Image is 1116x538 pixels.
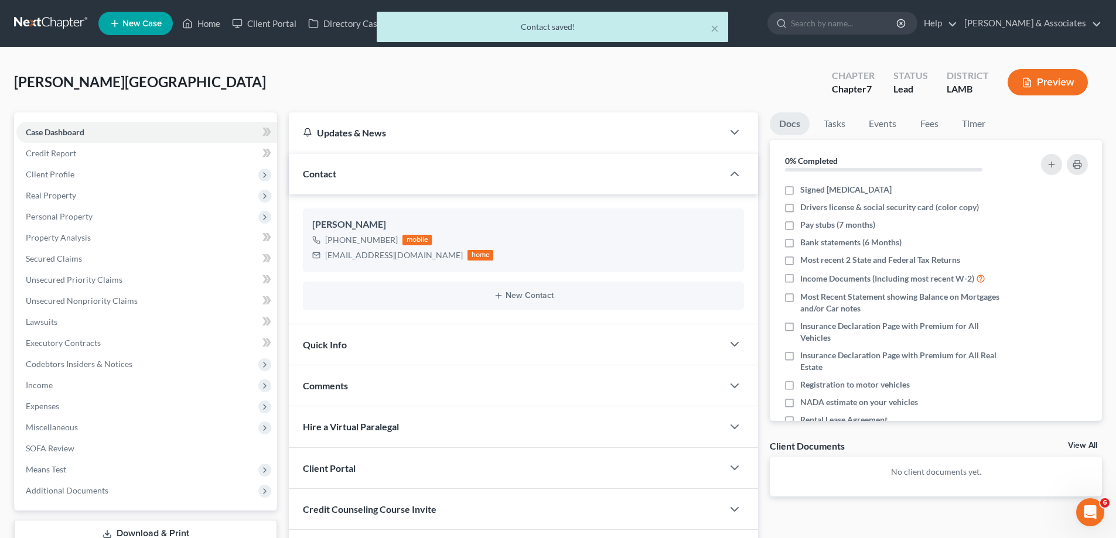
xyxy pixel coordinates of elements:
a: Lawsuits [16,311,277,333]
div: Contact saved! [386,21,719,33]
div: [PERSON_NAME] [312,218,735,232]
div: home [467,250,493,261]
p: No client documents yet. [779,466,1093,478]
span: Case Dashboard [26,127,84,137]
span: Quick Info [303,339,347,350]
span: [PERSON_NAME][GEOGRAPHIC_DATA] [14,73,266,90]
span: 6 [1100,498,1110,508]
span: Codebtors Insiders & Notices [26,359,132,369]
span: Bank statements (6 Months) [800,237,902,248]
span: Rental Lease Agreement [800,414,888,426]
a: View All [1068,441,1097,450]
div: mobile [402,235,432,245]
span: NADA estimate on your vehicles [800,396,918,408]
span: Most recent 2 State and Federal Tax Returns [800,254,960,266]
span: 7 [866,83,872,94]
div: Chapter [832,83,875,96]
div: Chapter [832,69,875,83]
span: Expenses [26,401,59,411]
a: Tasks [814,112,855,135]
span: Contact [303,168,336,179]
div: District [947,69,989,83]
span: Most Recent Statement showing Balance on Mortgages and/or Car notes [800,291,1009,314]
span: Client Profile [26,169,74,179]
span: Personal Property [26,211,93,221]
span: Additional Documents [26,485,108,495]
div: Client Documents [770,440,845,452]
span: Comments [303,380,348,391]
span: Real Property [26,190,76,200]
span: Registration to motor vehicles [800,379,910,390]
a: Unsecured Priority Claims [16,269,277,290]
a: Secured Claims [16,248,277,269]
span: Insurance Declaration Page with Premium for All Vehicles [800,320,1009,344]
button: New Contact [312,291,735,300]
div: [PHONE_NUMBER] [325,234,398,246]
a: Docs [770,112,810,135]
span: Lawsuits [26,317,57,327]
span: Signed [MEDICAL_DATA] [800,184,892,196]
span: Hire a Virtual Paralegal [303,421,399,432]
span: Property Analysis [26,232,91,242]
button: × [711,21,719,35]
span: Pay stubs (7 months) [800,219,875,231]
strong: 0% Completed [785,156,838,166]
span: Credit Report [26,148,76,158]
a: SOFA Review [16,438,277,459]
span: Insurance Declaration Page with Premium for All Real Estate [800,349,1009,373]
a: Executory Contracts [16,333,277,354]
span: Client Portal [303,462,356,474]
span: Income [26,380,53,390]
span: Means Test [26,464,66,474]
span: Drivers license & social security card (color copy) [800,201,979,213]
a: Events [859,112,906,135]
span: Unsecured Nonpriority Claims [26,296,138,306]
span: Unsecured Priority Claims [26,275,122,285]
a: Case Dashboard [16,122,277,143]
div: Lead [893,83,928,96]
div: Status [893,69,928,83]
div: Updates & News [303,126,709,139]
div: [EMAIL_ADDRESS][DOMAIN_NAME] [325,249,463,261]
span: Executory Contracts [26,338,101,348]
button: Preview [1008,69,1088,95]
a: Credit Report [16,143,277,164]
span: Income Documents (Including most recent W-2) [800,273,974,285]
a: Fees [910,112,948,135]
span: SOFA Review [26,443,74,453]
span: Secured Claims [26,253,82,263]
div: LAMB [947,83,989,96]
span: Miscellaneous [26,422,78,432]
a: Property Analysis [16,227,277,248]
iframe: Intercom live chat [1076,498,1104,526]
a: Timer [953,112,995,135]
a: Unsecured Nonpriority Claims [16,290,277,311]
span: Credit Counseling Course Invite [303,503,436,515]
